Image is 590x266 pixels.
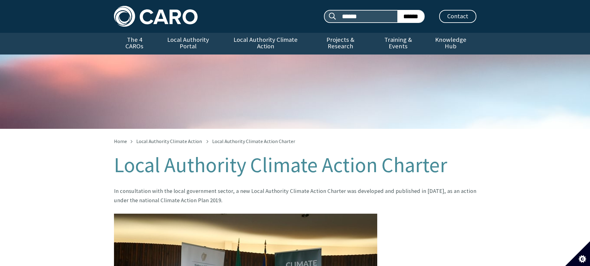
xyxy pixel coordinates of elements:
a: The 4 CAROs [114,33,155,55]
a: Local Authority Climate Action [136,138,202,144]
span: Local Authority Climate Action Charter [212,138,295,144]
button: Set cookie preferences [565,241,590,266]
a: Knowledge Hub [425,33,476,55]
a: Home [114,138,127,144]
a: Training & Events [371,33,425,55]
a: Local Authority Climate Action [221,33,310,55]
img: Caro logo [114,6,198,27]
a: Contact [439,10,476,23]
a: Projects & Research [310,33,371,55]
a: Local Authority Portal [155,33,221,55]
h1: Local Authority Climate Action Charter [114,154,476,177]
